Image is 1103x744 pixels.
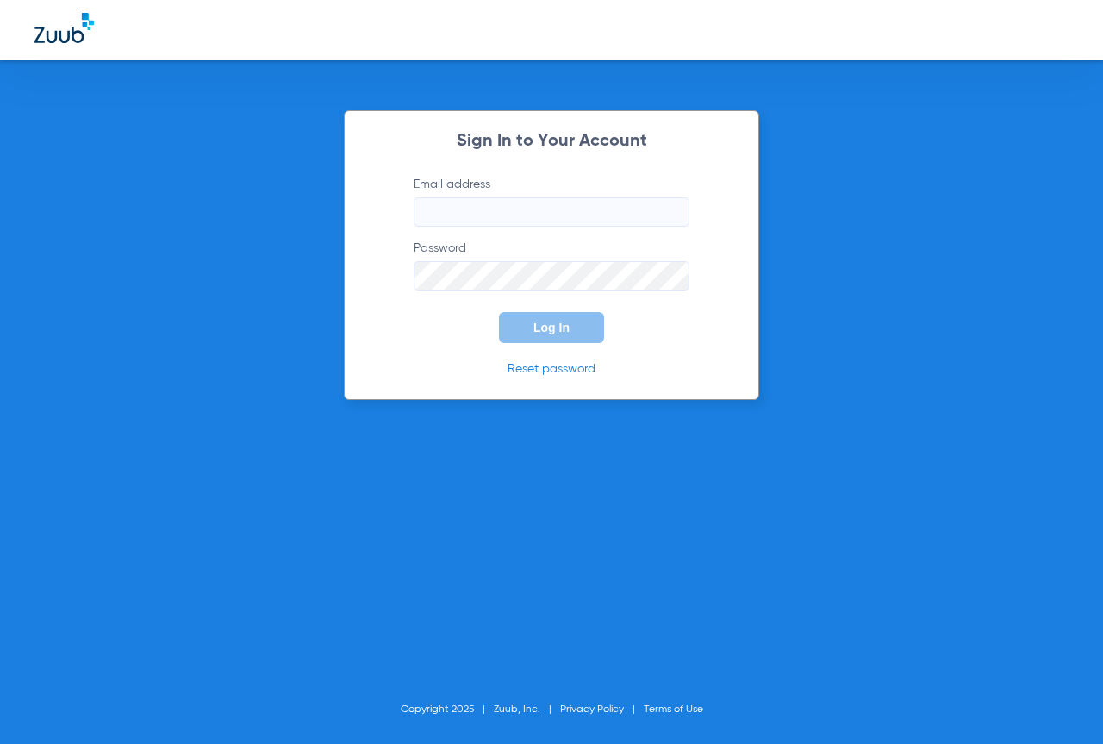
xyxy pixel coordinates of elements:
[401,701,494,718] li: Copyright 2025
[499,312,604,343] button: Log In
[414,240,689,291] label: Password
[560,704,624,715] a: Privacy Policy
[494,701,560,718] li: Zuub, Inc.
[533,321,570,334] span: Log In
[414,176,689,227] label: Email address
[508,363,595,375] a: Reset password
[388,133,715,150] h2: Sign In to Your Account
[414,197,689,227] input: Email address
[414,261,689,291] input: Password
[644,704,703,715] a: Terms of Use
[34,13,94,43] img: Zuub Logo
